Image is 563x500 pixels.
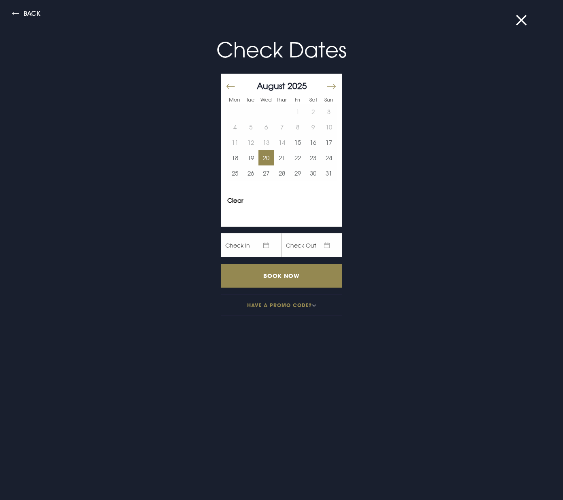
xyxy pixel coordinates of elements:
[221,233,281,257] span: Check In
[258,150,274,165] button: 20
[305,135,321,150] button: 16
[305,150,321,165] td: Choose Saturday, August 23, 2025 as your start date.
[227,150,243,165] td: Choose Monday, August 18, 2025 as your start date.
[321,165,337,181] button: 31
[305,165,321,181] button: 30
[290,150,305,165] button: 22
[227,150,243,165] button: 18
[258,150,274,165] td: Choose Wednesday, August 20, 2025 as your start date.
[290,165,305,181] td: Choose Friday, August 29, 2025 as your start date.
[326,78,336,95] button: Move forward to switch to the next month.
[243,150,259,165] button: 19
[305,135,321,150] td: Choose Saturday, August 16, 2025 as your start date.
[243,165,259,181] button: 26
[290,165,305,181] button: 29
[258,165,274,181] td: Choose Wednesday, August 27, 2025 as your start date.
[321,135,337,150] td: Choose Sunday, August 17, 2025 as your start date.
[12,10,40,19] button: Back
[227,197,243,203] button: Clear
[226,78,236,95] button: Move backward to switch to the previous month.
[305,165,321,181] td: Choose Saturday, August 30, 2025 as your start date.
[290,135,305,150] td: Choose Friday, August 15, 2025 as your start date.
[321,165,337,181] td: Choose Sunday, August 31, 2025 as your start date.
[258,165,274,181] button: 27
[89,34,474,66] p: Check Dates
[274,165,290,181] button: 28
[221,264,342,288] input: Book Now
[290,150,305,165] td: Choose Friday, August 22, 2025 as your start date.
[305,150,321,165] button: 23
[274,150,290,165] button: 21
[227,165,243,181] td: Choose Monday, August 25, 2025 as your start date.
[290,135,305,150] button: 15
[274,150,290,165] td: Choose Thursday, August 21, 2025 as your start date.
[221,294,342,316] button: Have a promo code?
[321,135,337,150] button: 17
[321,150,337,165] td: Choose Sunday, August 24, 2025 as your start date.
[274,165,290,181] td: Choose Thursday, August 28, 2025 as your start date.
[243,150,259,165] td: Choose Tuesday, August 19, 2025 as your start date.
[321,150,337,165] button: 24
[281,233,342,257] span: Check Out
[243,165,259,181] td: Choose Tuesday, August 26, 2025 as your start date.
[227,165,243,181] button: 25
[288,81,307,91] span: 2025
[257,81,285,91] span: August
